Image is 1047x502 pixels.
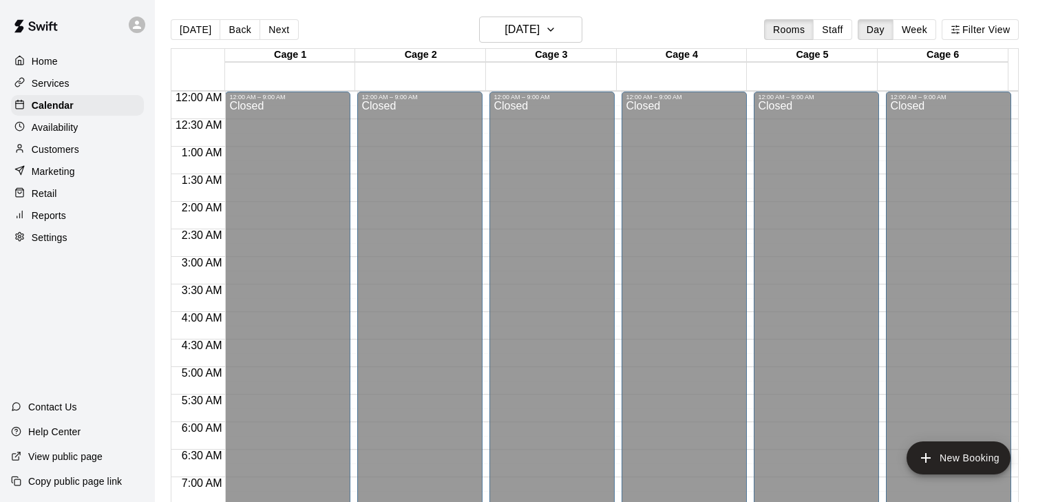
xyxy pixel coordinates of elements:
[11,161,144,182] a: Marketing
[178,229,226,241] span: 2:30 AM
[758,94,875,101] div: 12:00 AM – 9:00 AM
[178,422,226,434] span: 6:00 AM
[11,227,144,248] a: Settings
[893,19,936,40] button: Week
[28,400,77,414] p: Contact Us
[32,121,78,134] p: Availability
[225,49,356,62] div: Cage 1
[11,51,144,72] a: Home
[505,20,540,39] h6: [DATE]
[32,231,67,244] p: Settings
[172,119,226,131] span: 12:30 AM
[32,209,66,222] p: Reports
[878,49,1008,62] div: Cage 6
[32,165,75,178] p: Marketing
[178,339,226,351] span: 4:30 AM
[28,425,81,439] p: Help Center
[28,450,103,463] p: View public page
[32,143,79,156] p: Customers
[11,95,144,116] a: Calendar
[747,49,878,62] div: Cage 5
[11,183,144,204] a: Retail
[178,284,226,296] span: 3:30 AM
[178,147,226,158] span: 1:00 AM
[11,117,144,138] a: Availability
[178,477,226,489] span: 7:00 AM
[858,19,893,40] button: Day
[178,367,226,379] span: 5:00 AM
[907,441,1011,474] button: add
[890,94,1007,101] div: 12:00 AM – 9:00 AM
[178,202,226,213] span: 2:00 AM
[171,19,220,40] button: [DATE]
[28,474,122,488] p: Copy public page link
[617,49,748,62] div: Cage 4
[486,49,617,62] div: Cage 3
[178,312,226,324] span: 4:00 AM
[11,139,144,160] a: Customers
[178,174,226,186] span: 1:30 AM
[32,54,58,68] p: Home
[178,395,226,406] span: 5:30 AM
[355,49,486,62] div: Cage 2
[260,19,298,40] button: Next
[813,19,852,40] button: Staff
[32,98,74,112] p: Calendar
[32,76,70,90] p: Services
[11,73,144,94] a: Services
[11,205,144,226] a: Reports
[494,94,611,101] div: 12:00 AM – 9:00 AM
[32,187,57,200] p: Retail
[764,19,814,40] button: Rooms
[178,257,226,269] span: 3:00 AM
[479,17,582,43] button: [DATE]
[172,92,226,103] span: 12:00 AM
[178,450,226,461] span: 6:30 AM
[942,19,1019,40] button: Filter View
[361,94,478,101] div: 12:00 AM – 9:00 AM
[220,19,260,40] button: Back
[229,94,346,101] div: 12:00 AM – 9:00 AM
[626,94,743,101] div: 12:00 AM – 9:00 AM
